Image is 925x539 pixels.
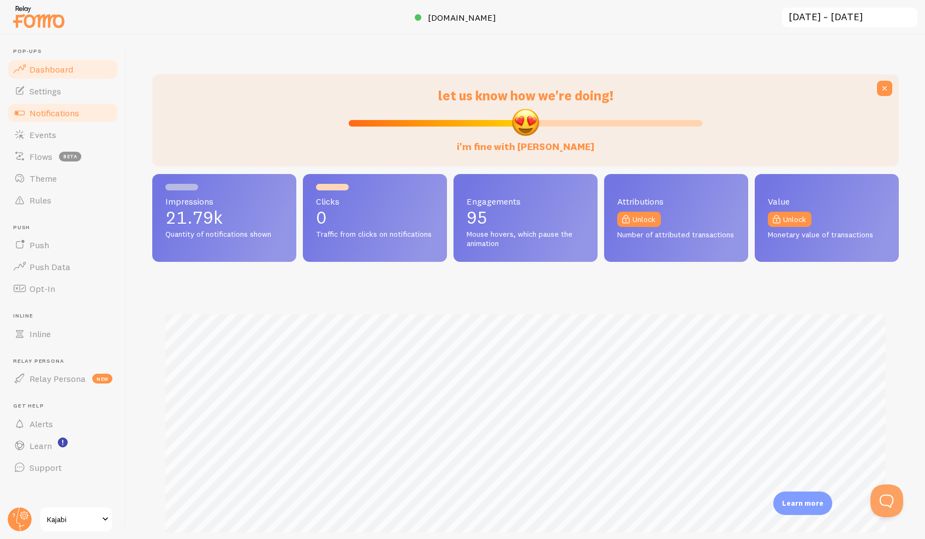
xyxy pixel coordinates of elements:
[58,438,68,447] svg: <p>Watch New Feature Tutorials!</p>
[768,197,886,206] span: Value
[39,506,113,532] a: Kajabi
[316,230,434,239] span: Traffic from clicks on notifications
[29,107,79,118] span: Notifications
[29,440,52,451] span: Learn
[13,48,119,55] span: Pop-ups
[7,457,119,478] a: Support
[13,358,119,365] span: Relay Persona
[29,195,51,206] span: Rules
[316,197,434,206] span: Clicks
[870,484,903,517] iframe: Help Scout Beacon - Open
[165,197,283,206] span: Impressions
[7,413,119,435] a: Alerts
[7,368,119,390] a: Relay Persona new
[29,373,86,384] span: Relay Persona
[29,173,57,184] span: Theme
[29,462,62,473] span: Support
[7,256,119,278] a: Push Data
[768,230,886,240] span: Monetary value of transactions
[617,197,735,206] span: Attributions
[29,86,61,97] span: Settings
[7,102,119,124] a: Notifications
[13,224,119,231] span: Push
[467,209,584,226] p: 95
[29,261,70,272] span: Push Data
[165,209,283,226] p: 21.79k
[13,313,119,320] span: Inline
[7,435,119,457] a: Learn
[7,58,119,80] a: Dashboard
[7,167,119,189] a: Theme
[29,239,49,250] span: Push
[7,80,119,102] a: Settings
[438,87,613,104] span: let us know how we're doing!
[29,129,56,140] span: Events
[11,3,66,31] img: fomo-relay-logo-orange.svg
[467,230,584,249] span: Mouse hovers, which pause the animation
[47,513,99,526] span: Kajabi
[29,328,51,339] span: Inline
[316,209,434,226] p: 0
[457,130,594,153] label: i'm fine with [PERSON_NAME]
[617,230,735,240] span: Number of attributed transactions
[7,234,119,256] a: Push
[29,151,52,162] span: Flows
[7,278,119,300] a: Opt-In
[773,492,832,515] div: Learn more
[29,64,73,75] span: Dashboard
[29,283,55,294] span: Opt-In
[511,107,540,137] img: emoji.png
[7,323,119,345] a: Inline
[13,403,119,410] span: Get Help
[59,152,81,161] span: beta
[165,230,283,239] span: Quantity of notifications shown
[467,197,584,206] span: Engagements
[617,212,661,227] a: Unlock
[7,189,119,211] a: Rules
[782,498,823,508] p: Learn more
[7,146,119,167] a: Flows beta
[768,212,811,227] a: Unlock
[7,124,119,146] a: Events
[29,418,53,429] span: Alerts
[92,374,112,384] span: new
